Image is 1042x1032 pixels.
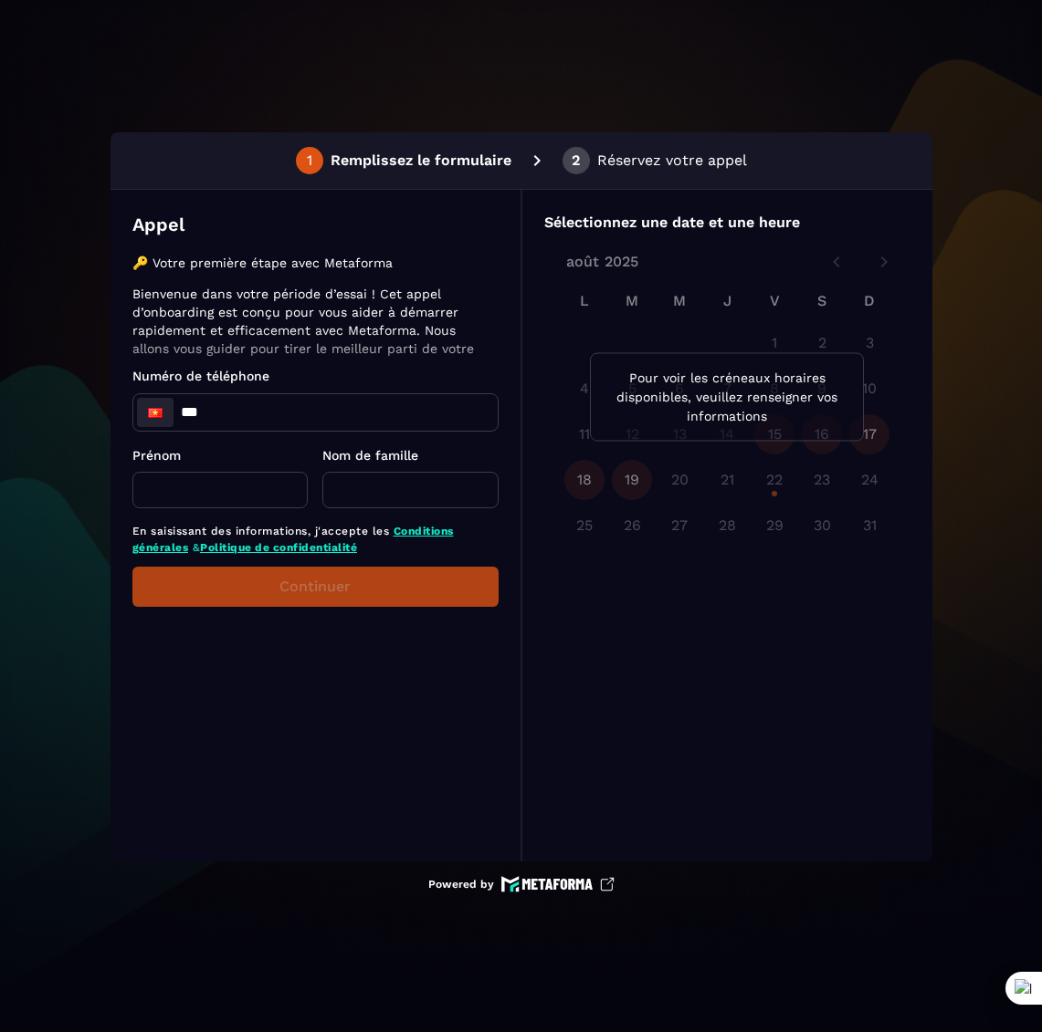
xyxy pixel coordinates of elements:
a: Politique de confidentialité [200,541,357,554]
span: Numéro de téléphone [132,369,269,383]
p: Powered by [428,877,494,891]
div: Vietnam: + 84 [137,398,174,427]
span: Prénom [132,448,181,463]
a: Powered by [428,876,615,892]
span: & [193,541,201,554]
p: Appel [132,212,184,237]
p: Remplissez le formulaire [331,150,511,172]
p: En saisissant des informations, j'accepte les [132,523,499,556]
span: Nom de famille [322,448,418,463]
p: Réservez votre appel [597,150,747,172]
div: 2 [572,153,580,168]
p: Pour voir les créneaux horaires disponibles, veuillez renseigner vos informations [605,369,848,426]
a: Conditions générales [132,525,454,554]
p: 🔑 Votre première étape avec Metaforma [132,254,493,272]
p: Bienvenue dans votre période d’essai ! Cet appel d’onboarding est conçu pour vous aider à démarre... [132,285,493,376]
p: Sélectionnez une date et une heure [544,212,910,234]
div: 1 [307,153,312,168]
